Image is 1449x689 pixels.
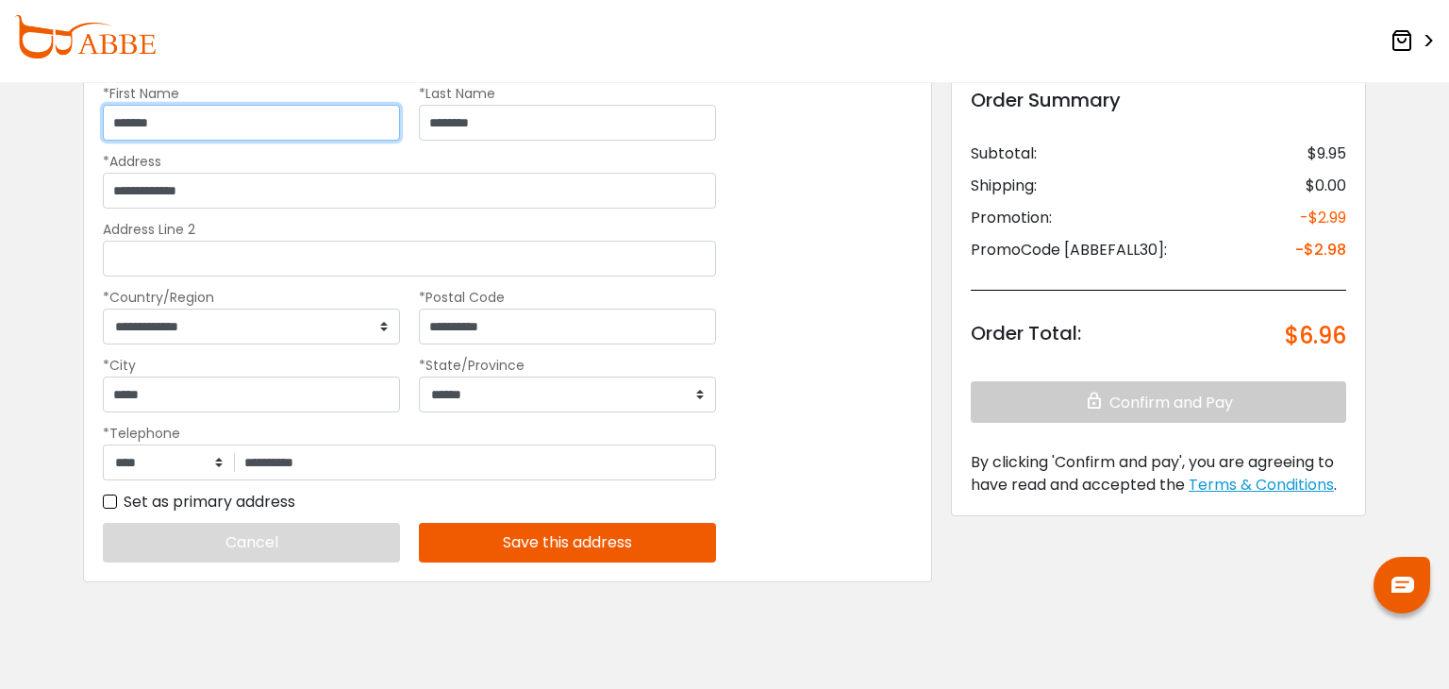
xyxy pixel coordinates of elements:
[103,288,214,307] label: *Country/Region
[103,356,136,375] label: *City
[103,424,180,444] label: *Telephone
[1189,474,1334,496] span: Terms & Conditions
[1391,24,1435,59] a: >
[1391,577,1414,593] img: chat
[419,84,495,103] label: *Last Name
[103,490,295,513] label: Set as primary address
[14,15,156,59] img: abbeglasses.com
[1295,239,1346,261] div: -$2.98
[1285,319,1346,353] div: $6.96
[971,239,1167,261] div: PromoCode [ABBEFALL30]:
[971,319,1081,353] div: Order Total:
[971,86,1346,114] div: Order Summary
[419,288,505,307] label: *Postal Code
[1300,207,1346,229] div: -$2.99
[103,152,161,171] label: *Address
[971,451,1334,496] span: By clicking 'Confirm and pay', you are agreeing to have read and accepted the
[1417,25,1435,59] span: >
[971,451,1346,496] div: .
[103,84,179,103] label: *First Name
[419,523,716,563] button: Save this address
[1307,143,1346,165] div: $9.95
[971,175,1037,197] div: Shipping:
[1306,175,1346,197] div: $0.00
[103,523,400,563] button: Cancel
[103,220,195,239] label: Address Line 2
[971,207,1052,229] div: Promotion:
[419,356,525,375] label: *State/Province
[971,143,1037,165] div: Subtotal:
